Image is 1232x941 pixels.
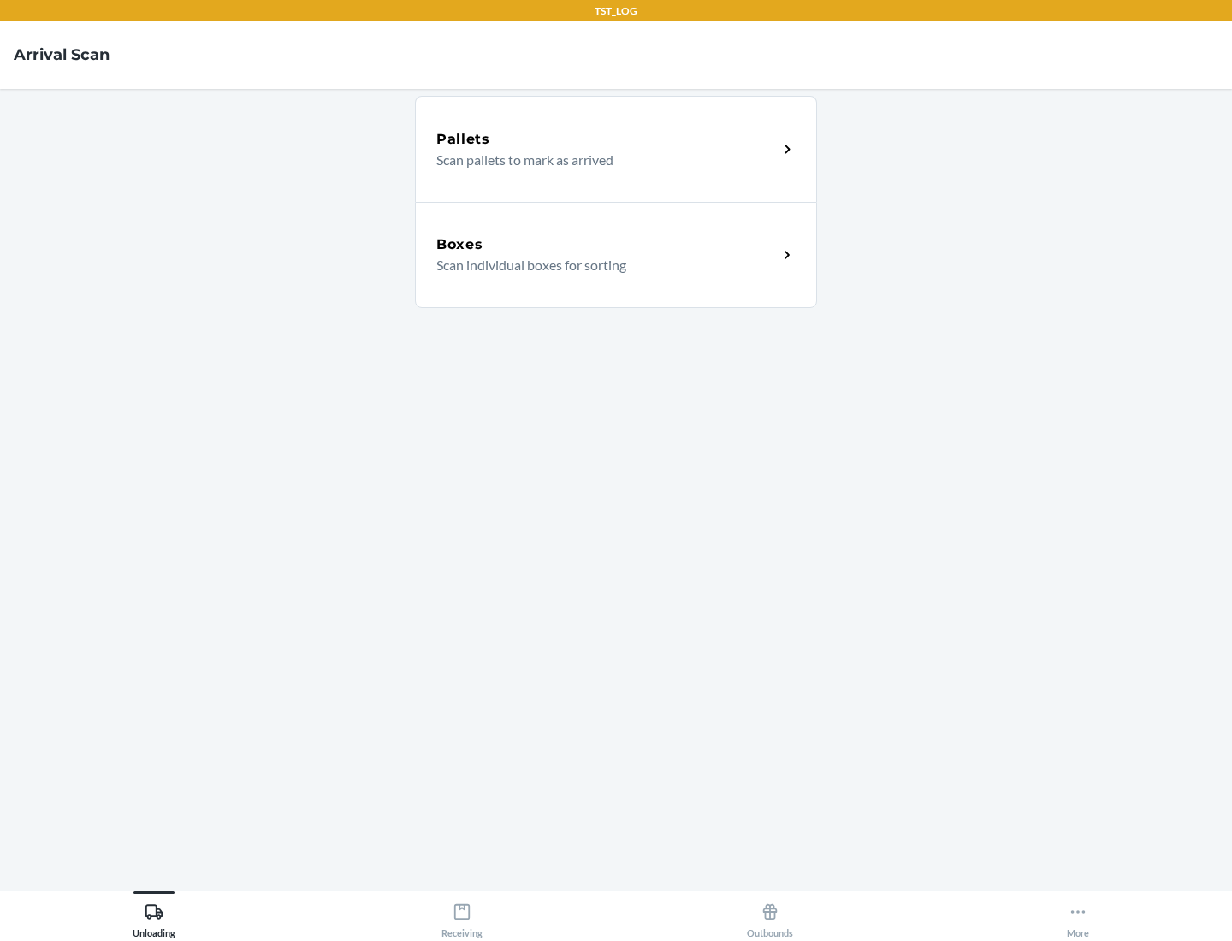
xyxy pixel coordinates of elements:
button: Outbounds [616,891,924,938]
a: PalletsScan pallets to mark as arrived [415,96,817,202]
p: Scan individual boxes for sorting [436,255,764,275]
div: More [1067,896,1089,938]
h5: Pallets [436,129,490,150]
p: TST_LOG [595,3,637,19]
h5: Boxes [436,234,483,255]
div: Unloading [133,896,175,938]
button: Receiving [308,891,616,938]
div: Receiving [441,896,483,938]
p: Scan pallets to mark as arrived [436,150,764,170]
h4: Arrival Scan [14,44,110,66]
button: More [924,891,1232,938]
a: BoxesScan individual boxes for sorting [415,202,817,308]
div: Outbounds [747,896,793,938]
